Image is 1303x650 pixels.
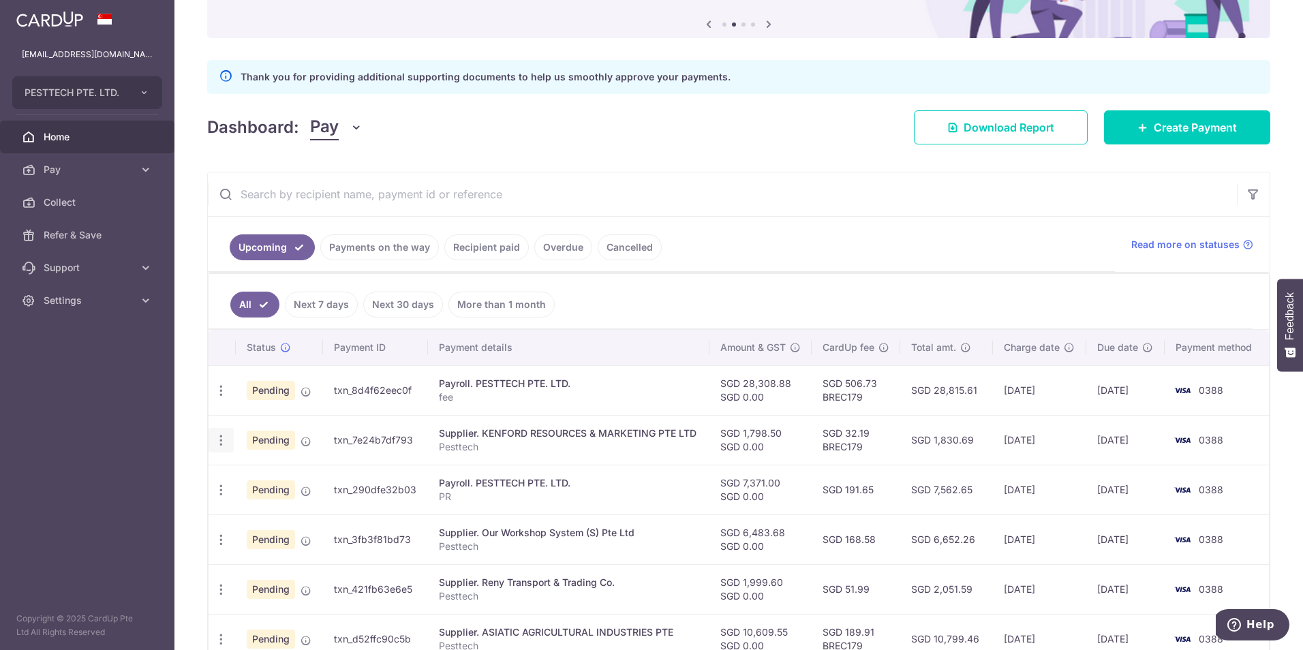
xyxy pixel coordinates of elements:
[1169,631,1196,647] img: Bank Card
[439,427,699,440] div: Supplier. KENFORD RESOURCES & MARKETING PTE LTD
[709,415,812,465] td: SGD 1,798.50 SGD 0.00
[439,625,699,639] div: Supplier. ASIATIC AGRICULTURAL INDUSTRIES PTE
[993,465,1086,514] td: [DATE]
[709,514,812,564] td: SGD 6,483.68 SGD 0.00
[444,234,529,260] a: Recipient paid
[812,465,900,514] td: SGD 191.65
[439,440,699,454] p: Pesttech
[439,390,699,404] p: fee
[993,365,1086,415] td: [DATE]
[247,580,295,599] span: Pending
[247,530,295,549] span: Pending
[1277,279,1303,371] button: Feedback - Show survey
[247,431,295,450] span: Pending
[323,415,428,465] td: txn_7e24b7df793
[1004,341,1060,354] span: Charge date
[1104,110,1270,144] a: Create Payment
[1086,365,1165,415] td: [DATE]
[911,341,956,354] span: Total amt.
[247,630,295,649] span: Pending
[247,341,276,354] span: Status
[44,130,134,144] span: Home
[900,564,993,614] td: SGD 2,051.59
[900,415,993,465] td: SGD 1,830.69
[964,119,1054,136] span: Download Report
[44,196,134,209] span: Collect
[914,110,1088,144] a: Download Report
[1169,581,1196,598] img: Bank Card
[709,465,812,514] td: SGD 7,371.00 SGD 0.00
[1169,432,1196,448] img: Bank Card
[1199,633,1223,645] span: 0388
[439,576,699,589] div: Supplier. Reny Transport & Trading Co.
[428,330,709,365] th: Payment details
[1199,484,1223,495] span: 0388
[247,480,295,499] span: Pending
[323,514,428,564] td: txn_3fb3f81bd73
[44,228,134,242] span: Refer & Save
[1169,482,1196,498] img: Bank Card
[709,365,812,415] td: SGD 28,308.88 SGD 0.00
[230,234,315,260] a: Upcoming
[1199,384,1223,396] span: 0388
[323,564,428,614] td: txn_421fb63e6e5
[44,163,134,176] span: Pay
[1165,330,1269,365] th: Payment method
[363,292,443,318] a: Next 30 days
[900,465,993,514] td: SGD 7,562.65
[439,526,699,540] div: Supplier. Our Workshop System (S) Pte Ltd
[1284,292,1296,340] span: Feedback
[439,377,699,390] div: Payroll. PESTTECH PTE. LTD.
[16,11,83,27] img: CardUp
[25,86,125,99] span: PESTTECH PTE. LTD.
[1086,564,1165,614] td: [DATE]
[812,514,900,564] td: SGD 168.58
[439,540,699,553] p: Pesttech
[310,114,339,140] span: Pay
[1131,238,1240,251] span: Read more on statuses
[241,69,731,85] p: Thank you for providing additional supporting documents to help us smoothly approve your payments.
[812,415,900,465] td: SGD 32.19 BREC179
[900,365,993,415] td: SGD 28,815.61
[993,415,1086,465] td: [DATE]
[323,365,428,415] td: txn_8d4f62eec0f
[720,341,786,354] span: Amount & GST
[812,564,900,614] td: SGD 51.99
[1131,238,1253,251] a: Read more on statuses
[1199,533,1223,545] span: 0388
[1086,514,1165,564] td: [DATE]
[1086,415,1165,465] td: [DATE]
[1097,341,1138,354] span: Due date
[448,292,555,318] a: More than 1 month
[993,514,1086,564] td: [DATE]
[1199,583,1223,595] span: 0388
[230,292,279,318] a: All
[993,564,1086,614] td: [DATE]
[439,476,699,490] div: Payroll. PESTTECH PTE. LTD.
[310,114,363,140] button: Pay
[900,514,993,564] td: SGD 6,652.26
[44,261,134,275] span: Support
[1216,609,1289,643] iframe: Opens a widget where you can find more information
[208,172,1237,216] input: Search by recipient name, payment id or reference
[709,564,812,614] td: SGD 1,999.60 SGD 0.00
[534,234,592,260] a: Overdue
[323,330,428,365] th: Payment ID
[598,234,662,260] a: Cancelled
[44,294,134,307] span: Settings
[823,341,874,354] span: CardUp fee
[439,490,699,504] p: PR
[1154,119,1237,136] span: Create Payment
[1169,531,1196,548] img: Bank Card
[439,589,699,603] p: Pesttech
[320,234,439,260] a: Payments on the way
[323,465,428,514] td: txn_290dfe32b03
[247,381,295,400] span: Pending
[1086,465,1165,514] td: [DATE]
[285,292,358,318] a: Next 7 days
[12,76,162,109] button: PESTTECH PTE. LTD.
[1169,382,1196,399] img: Bank Card
[22,48,153,61] p: [EMAIL_ADDRESS][DOMAIN_NAME]
[812,365,900,415] td: SGD 506.73 BREC179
